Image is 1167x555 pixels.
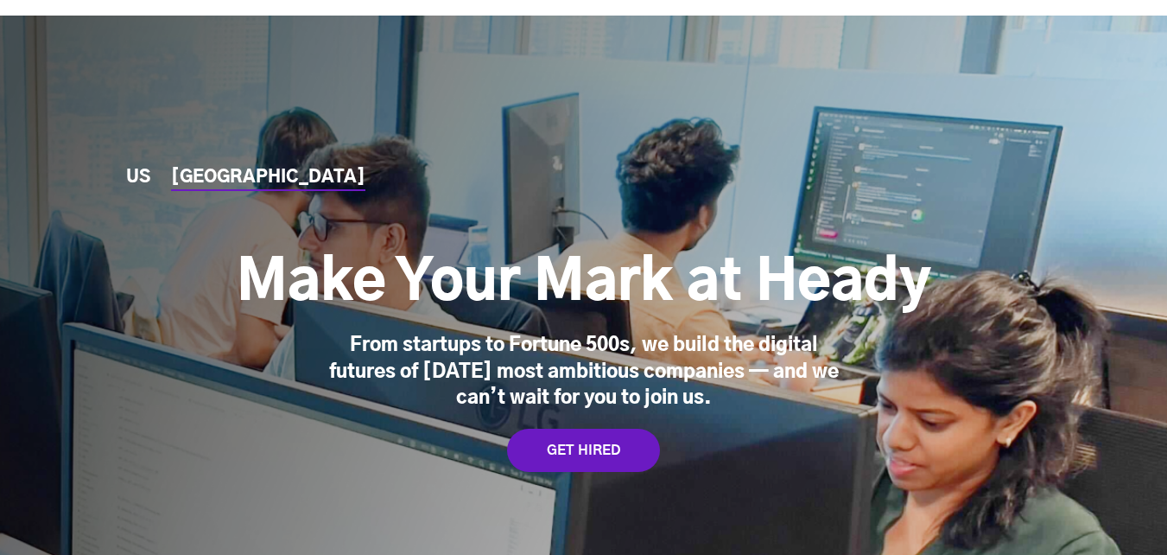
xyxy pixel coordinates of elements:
[237,249,931,318] h1: Make Your Mark at Heady
[507,429,660,472] a: GET HIRED
[126,169,150,187] a: US
[316,332,852,411] div: From startups to Fortune 500s, we build the digital futures of [DATE] most ambitious companies — ...
[171,169,365,187] a: [GEOGRAPHIC_DATA]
